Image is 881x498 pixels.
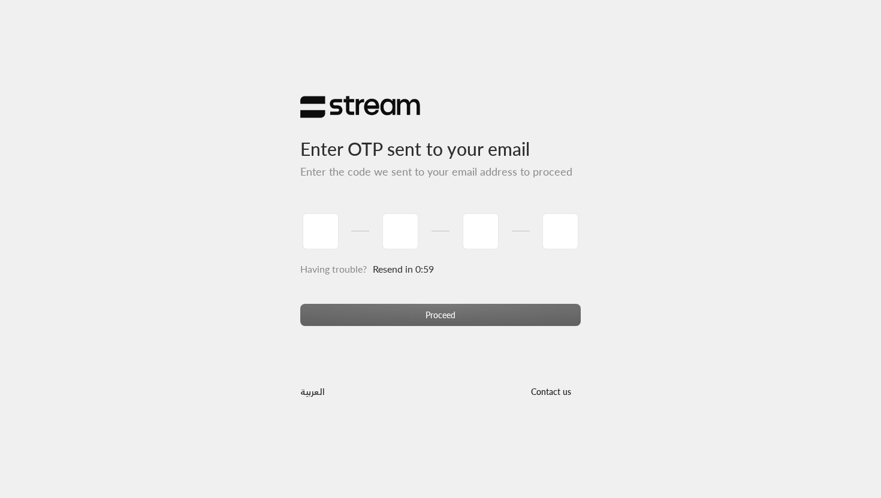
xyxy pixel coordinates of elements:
a: Contact us [521,387,581,397]
h5: Enter the code we sent to your email address to proceed [300,165,581,179]
button: Contact us [521,381,581,403]
span: Having trouble? [300,263,367,274]
span: Resend in 0:59 [373,263,434,274]
img: Stream Logo [300,95,420,119]
a: العربية [300,381,325,403]
h3: Enter OTP sent to your email [300,119,581,160]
